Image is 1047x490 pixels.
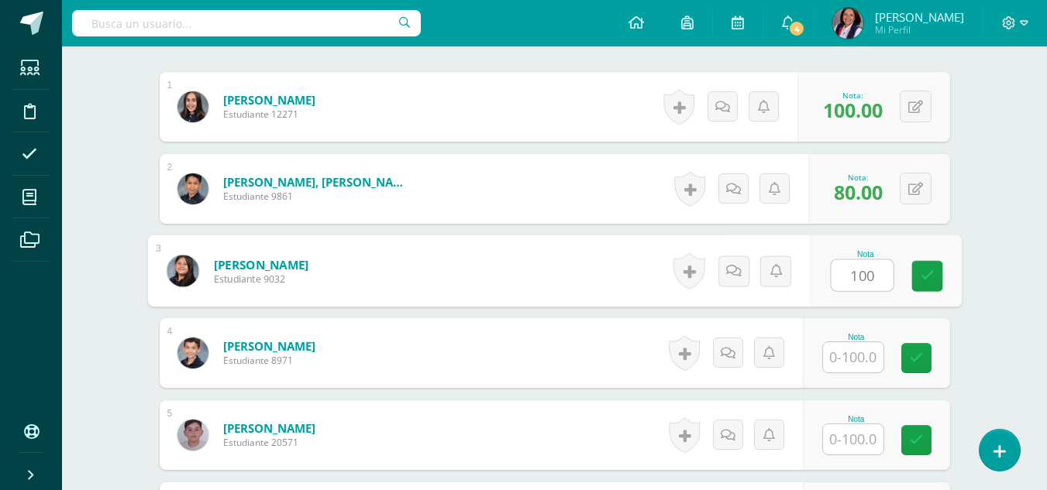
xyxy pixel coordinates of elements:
[223,190,409,203] span: Estudiante 9861
[834,172,883,183] div: Nota:
[788,20,805,37] span: 4
[822,415,890,423] div: Nota
[823,424,883,454] input: 0-100.0
[223,436,315,449] span: Estudiante 20571
[167,255,198,286] img: 39ac277532605c6a00dc8a3d5cd355e8.png
[823,90,883,101] div: Nota:
[223,108,315,121] span: Estudiante 12271
[834,179,883,205] span: 80.00
[213,256,308,272] a: [PERSON_NAME]
[875,9,964,25] span: [PERSON_NAME]
[213,272,308,286] span: Estudiante 9032
[223,338,315,354] a: [PERSON_NAME]
[822,333,890,341] div: Nota
[223,174,409,190] a: [PERSON_NAME], [PERSON_NAME]
[177,420,208,451] img: 7980823a7a579aaafa87947fbfcb88fa.png
[832,8,863,39] img: f462a79cdc2247d5a0d3055b91035c57.png
[223,92,315,108] a: [PERSON_NAME]
[177,338,208,368] img: 8db3087fe92bc3297c9d2d413b07cda7.png
[72,10,421,36] input: Busca un usuario...
[177,91,208,122] img: 49c2fe065c1163207b0e106af65bdaf9.png
[823,97,883,123] span: 100.00
[875,23,964,36] span: Mi Perfil
[177,173,208,204] img: 5d955c6a05a679058539e0e2f29a195e.png
[831,260,893,291] input: 0-100.0
[830,250,901,259] div: Nota
[223,420,315,436] a: [PERSON_NAME]
[823,342,883,372] input: 0-100.0
[223,354,315,367] span: Estudiante 8971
